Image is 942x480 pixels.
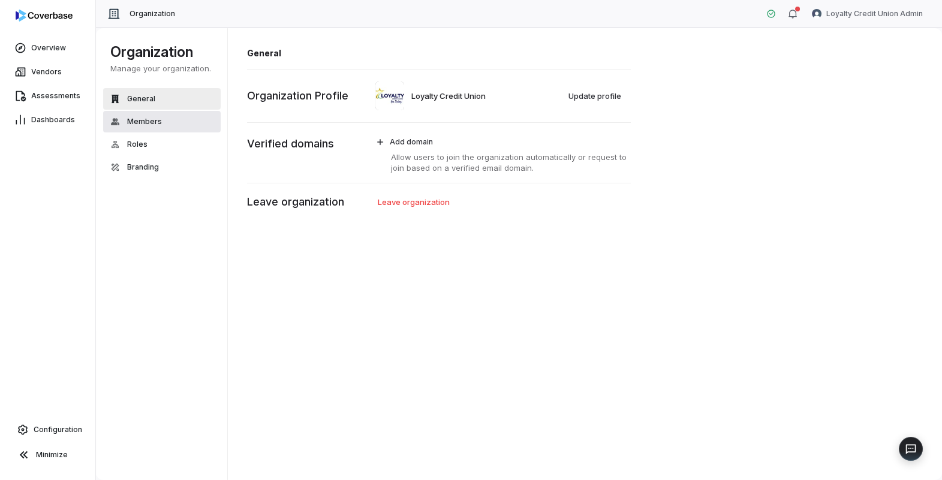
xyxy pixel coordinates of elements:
span: Add domain [390,137,433,147]
span: Assessments [31,91,80,101]
span: Branding [127,162,159,172]
img: Loyalty Credit Union [375,81,404,110]
a: Vendors [2,61,93,83]
p: Leave organization [247,194,344,210]
button: Add domain [369,132,631,152]
button: General [103,88,221,110]
button: Update profile [562,87,628,105]
span: Organization [130,9,175,19]
p: Verified domains [247,136,334,152]
p: Allow users to join the organization automatically or request to join based on a verified email d... [369,152,631,173]
span: Minimize [36,450,68,460]
a: Dashboards [2,109,93,131]
span: Dashboards [31,115,75,125]
button: Leave organization [372,193,457,211]
span: Loyalty Credit Union Admin [826,9,923,19]
button: Minimize [5,443,91,467]
button: Loyalty Credit Union Admin avatarLoyalty Credit Union Admin [805,5,930,23]
p: Manage your organization. [110,63,213,74]
span: Vendors [31,67,62,77]
p: Organization Profile [247,88,348,104]
img: Loyalty Credit Union Admin avatar [812,9,821,19]
h1: Organization [110,43,213,62]
button: Branding [103,156,221,178]
img: logo-D7KZi-bG.svg [16,10,73,22]
a: Configuration [5,419,91,440]
button: Members [103,111,221,132]
span: Loyalty Credit Union [411,90,486,101]
span: General [127,94,155,104]
span: Configuration [34,425,82,434]
span: Overview [31,43,66,53]
button: Roles [103,134,221,155]
h1: General [247,47,631,59]
span: Members [127,117,162,126]
a: Overview [2,37,93,59]
a: Assessments [2,85,93,107]
span: Roles [127,140,148,149]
